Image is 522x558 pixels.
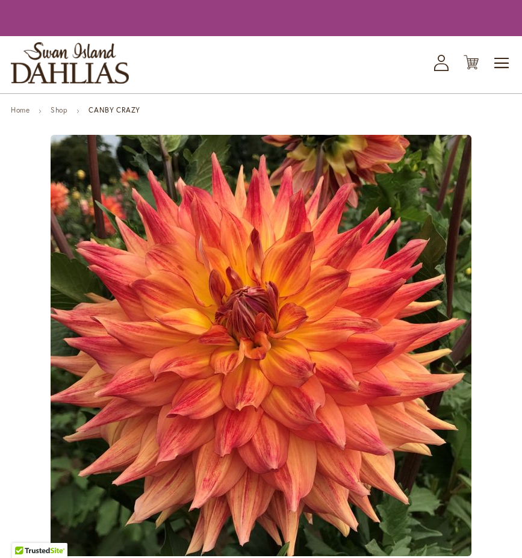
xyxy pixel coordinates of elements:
[11,105,30,114] a: Home
[51,135,471,556] img: main product photo
[9,515,43,549] iframe: Launch Accessibility Center
[89,105,140,114] strong: CANBY CRAZY
[51,105,67,114] a: Shop
[11,42,129,84] a: store logo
